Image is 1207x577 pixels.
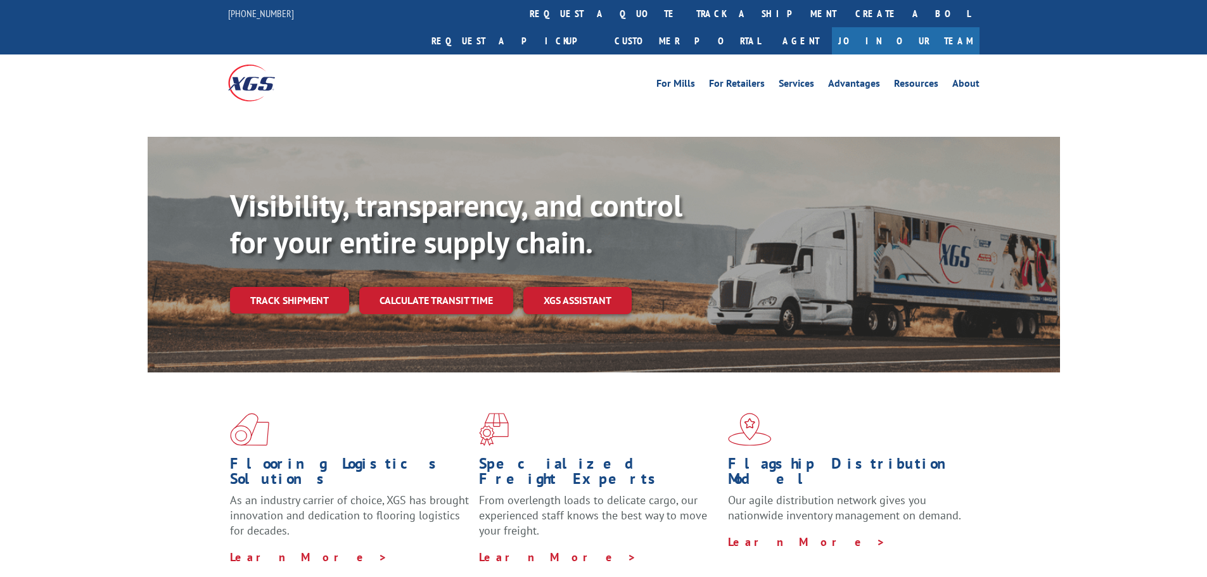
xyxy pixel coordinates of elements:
[523,287,632,314] a: XGS ASSISTANT
[952,79,980,92] a: About
[230,550,388,564] a: Learn More >
[479,493,718,549] p: From overlength loads to delicate cargo, our experienced staff knows the best way to move your fr...
[605,27,770,54] a: Customer Portal
[656,79,695,92] a: For Mills
[479,413,509,446] img: xgs-icon-focused-on-flooring-red
[728,413,772,446] img: xgs-icon-flagship-distribution-model-red
[230,413,269,446] img: xgs-icon-total-supply-chain-intelligence-red
[828,79,880,92] a: Advantages
[728,493,961,523] span: Our agile distribution network gives you nationwide inventory management on demand.
[779,79,814,92] a: Services
[479,456,718,493] h1: Specialized Freight Experts
[228,7,294,20] a: [PHONE_NUMBER]
[230,287,349,314] a: Track shipment
[728,456,968,493] h1: Flagship Distribution Model
[359,287,513,314] a: Calculate transit time
[422,27,605,54] a: Request a pickup
[230,186,682,262] b: Visibility, transparency, and control for your entire supply chain.
[709,79,765,92] a: For Retailers
[894,79,938,92] a: Resources
[479,550,637,564] a: Learn More >
[230,456,469,493] h1: Flooring Logistics Solutions
[770,27,832,54] a: Agent
[230,493,469,538] span: As an industry carrier of choice, XGS has brought innovation and dedication to flooring logistics...
[728,535,886,549] a: Learn More >
[832,27,980,54] a: Join Our Team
